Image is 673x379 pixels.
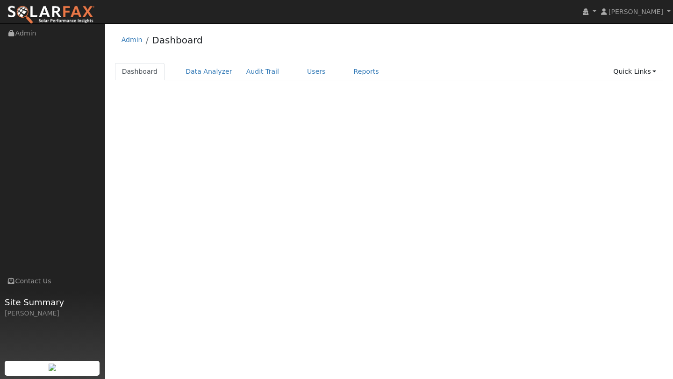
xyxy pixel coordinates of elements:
[609,8,663,15] span: [PERSON_NAME]
[347,63,386,80] a: Reports
[7,5,95,25] img: SolarFax
[179,63,239,80] a: Data Analyzer
[115,63,165,80] a: Dashboard
[49,364,56,371] img: retrieve
[5,309,100,318] div: [PERSON_NAME]
[5,296,100,309] span: Site Summary
[300,63,333,80] a: Users
[239,63,286,80] a: Audit Trail
[152,35,203,46] a: Dashboard
[606,63,663,80] a: Quick Links
[122,36,143,43] a: Admin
